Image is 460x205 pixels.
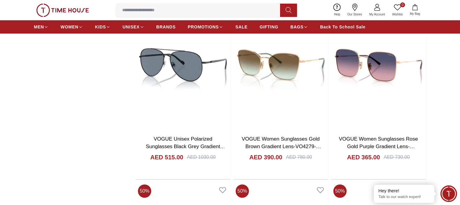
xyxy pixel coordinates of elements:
[236,184,249,198] span: 50 %
[344,2,366,18] a: Our Stores
[290,24,303,30] span: BAGS
[367,12,387,17] span: My Account
[378,194,430,200] p: Talk to our watch expert!
[383,154,409,161] div: AED 730.00
[320,24,365,30] span: Back To School Sale
[122,24,139,30] span: UNISEX
[34,24,44,30] span: MEN
[242,136,321,157] a: VOGUE Women Sunglasses Gold Brown Gradient Lens-VO4279-S5152EB
[331,5,426,130] img: VOGUE Women Sunglasses Rose Gold Purple Gradient Lens-VO4327-SD515216
[233,5,328,130] img: VOGUE Women Sunglasses Gold Brown Gradient Lens-VO4279-S5152EB
[389,2,406,18] a: 0Wishlist
[347,153,380,161] h4: AED 365.00
[188,24,219,30] span: PROMOTIONS
[235,24,247,30] span: SALE
[36,4,89,17] img: ...
[60,21,83,32] a: WOMEN
[156,21,176,32] a: BRANDS
[330,2,344,18] a: Help
[286,154,312,161] div: AED 780.00
[378,188,430,194] div: Hey there!
[345,12,364,17] span: Our Stores
[146,136,225,157] a: VOGUE Unisex Polarized Sunglasses Black Grey Gradient Lens-VO4290-S352/4Y
[390,12,405,17] span: Wishlist
[188,21,223,32] a: PROMOTIONS
[135,5,230,130] img: VOGUE Unisex Polarized Sunglasses Black Grey Gradient Lens-VO4290-S352/4Y
[34,21,48,32] a: MEN
[95,21,110,32] a: KIDS
[406,3,424,17] button: My Bag
[95,24,106,30] span: KIDS
[333,184,347,198] span: 50 %
[150,153,183,161] h4: AED 515.00
[187,154,216,161] div: AED 1030.00
[138,184,151,198] span: 50 %
[156,24,176,30] span: BRANDS
[259,21,278,32] a: GIFTING
[259,24,278,30] span: GIFTING
[407,11,422,16] span: My Bag
[235,21,247,32] a: SALE
[331,12,343,17] span: Help
[440,185,457,202] div: Chat Widget
[320,21,365,32] a: Back To School Sale
[290,21,308,32] a: BAGS
[400,2,405,7] span: 0
[60,24,78,30] span: WOMEN
[339,136,418,157] a: VOGUE Women Sunglasses Rose Gold Purple Gradient Lens-VO4327-SD515216
[122,21,144,32] a: UNISEX
[249,153,282,161] h4: AED 390.00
